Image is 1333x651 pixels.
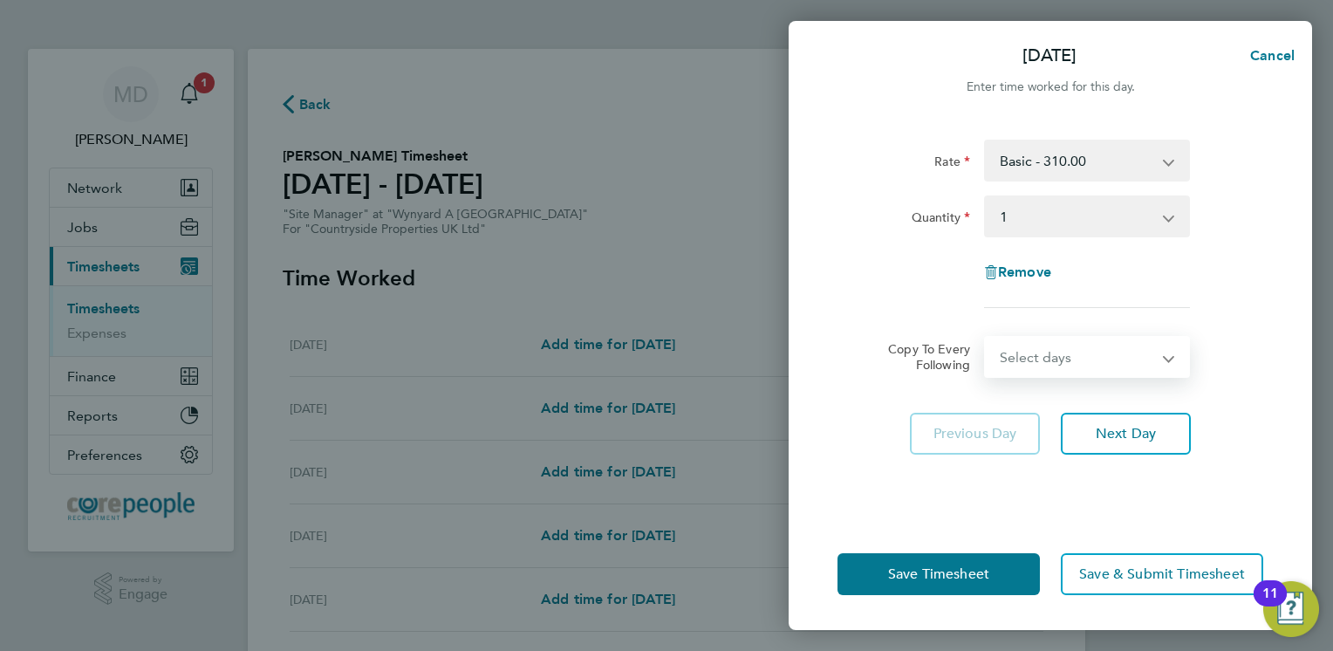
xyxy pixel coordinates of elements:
p: [DATE] [1022,44,1077,68]
span: Save Timesheet [888,565,989,583]
button: Open Resource Center, 11 new notifications [1263,581,1319,637]
button: Save Timesheet [837,553,1040,595]
span: Remove [998,264,1051,280]
span: Save & Submit Timesheet [1079,565,1245,583]
button: Next Day [1061,413,1191,455]
label: Quantity [912,209,970,230]
button: Cancel [1222,38,1312,73]
button: Remove [984,265,1051,279]
span: Next Day [1096,425,1156,442]
label: Rate [934,154,970,175]
label: Copy To Every Following [874,341,970,373]
div: 11 [1262,593,1278,616]
button: Save & Submit Timesheet [1061,553,1263,595]
span: Cancel [1245,47,1295,64]
div: Enter time worked for this day. [789,77,1312,98]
